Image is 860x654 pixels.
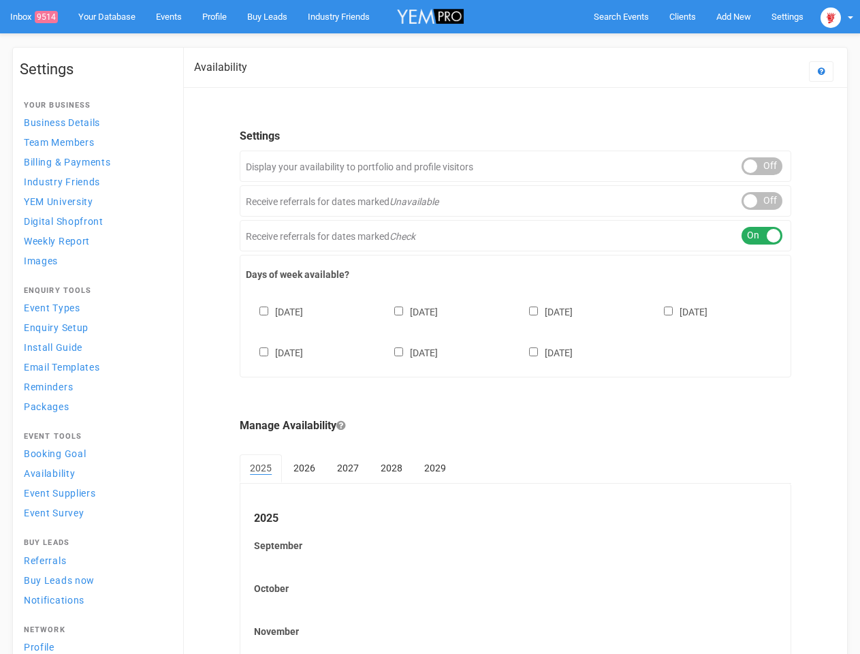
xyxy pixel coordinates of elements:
a: Reminders [20,377,170,396]
span: YEM University [24,196,93,207]
div: Receive referrals for dates marked [240,185,791,217]
a: 2029 [414,454,456,482]
label: [DATE] [515,345,573,360]
h4: Your Business [24,102,165,110]
span: Event Suppliers [24,488,96,499]
a: Buy Leads now [20,571,170,589]
a: Digital Shopfront [20,212,170,230]
a: Business Details [20,113,170,131]
span: Enquiry Setup [24,322,89,333]
label: November [254,625,777,638]
span: Availability [24,468,75,479]
span: Billing & Payments [24,157,111,168]
h4: Event Tools [24,433,165,441]
span: Team Members [24,137,94,148]
em: Unavailable [389,196,439,207]
label: [DATE] [246,345,303,360]
a: 2025 [240,454,282,483]
input: [DATE] [529,307,538,315]
h2: Availability [194,61,247,74]
a: Booking Goal [20,444,170,463]
span: Install Guide [24,342,82,353]
a: Enquiry Setup [20,318,170,337]
a: Industry Friends [20,172,170,191]
h4: Buy Leads [24,539,165,547]
span: Add New [716,12,751,22]
span: Clients [669,12,696,22]
span: Images [24,255,58,266]
span: 9514 [35,11,58,23]
a: Packages [20,397,170,416]
h4: Enquiry Tools [24,287,165,295]
span: Packages [24,401,69,412]
label: September [254,539,777,552]
legend: Settings [240,129,791,144]
div: Display your availability to portfolio and profile visitors [240,151,791,182]
label: [DATE] [381,304,438,319]
a: Notifications [20,591,170,609]
div: Receive referrals for dates marked [240,220,791,251]
h4: Network [24,626,165,634]
a: Event Suppliers [20,484,170,502]
label: [DATE] [650,304,707,319]
a: Billing & Payments [20,153,170,171]
a: Install Guide [20,338,170,356]
a: Email Templates [20,358,170,376]
em: Check [389,231,415,242]
input: [DATE] [394,307,403,315]
a: YEM University [20,192,170,211]
span: Weekly Report [24,236,90,247]
a: 2027 [327,454,369,482]
a: Availability [20,464,170,482]
label: Days of week available? [246,268,785,281]
input: [DATE] [529,347,538,356]
a: Team Members [20,133,170,151]
a: Event Survey [20,503,170,522]
label: October [254,582,777,595]
a: Referrals [20,551,170,570]
a: Event Types [20,298,170,317]
span: Booking Goal [24,448,86,459]
label: [DATE] [515,304,573,319]
input: [DATE] [259,347,268,356]
img: open-uri20250107-2-1pbi2ie [821,7,841,28]
label: [DATE] [381,345,438,360]
label: [DATE] [246,304,303,319]
a: Images [20,251,170,270]
span: Notifications [24,595,84,606]
span: Business Details [24,117,100,128]
span: Reminders [24,381,73,392]
legend: 2025 [254,511,777,527]
legend: Manage Availability [240,418,791,434]
input: [DATE] [664,307,673,315]
span: Email Templates [24,362,100,373]
a: 2026 [283,454,325,482]
a: 2028 [370,454,413,482]
input: [DATE] [394,347,403,356]
span: Search Events [594,12,649,22]
h1: Settings [20,61,170,78]
a: Weekly Report [20,232,170,250]
input: [DATE] [259,307,268,315]
span: Event Types [24,302,80,313]
span: Event Survey [24,508,84,518]
span: Digital Shopfront [24,216,103,227]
